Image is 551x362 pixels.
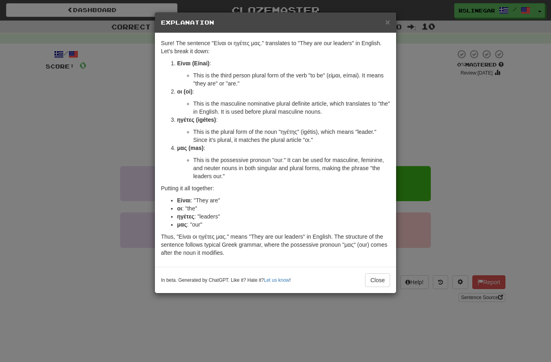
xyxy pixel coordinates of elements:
[177,144,390,152] p: :
[177,88,192,95] strong: οι (oi)
[177,221,187,228] strong: μας
[177,87,390,96] p: :
[177,213,194,220] strong: ηγέτες
[177,116,390,124] p: :
[177,59,390,67] p: :
[264,277,289,283] a: Let us know
[161,184,390,192] p: Putting it all together:
[177,204,390,212] li: : "the"
[177,145,204,151] strong: μας (mas)
[161,19,390,27] h5: Explanation
[177,197,191,204] strong: Είναι
[177,205,182,212] strong: οι
[385,18,390,26] button: Close
[193,128,390,144] li: This is the plural form of the noun "ηγέτης" (igétis), which means "leader." Since it’s plural, i...
[365,273,390,287] button: Close
[177,221,390,229] li: : "our"
[193,71,390,87] li: This is the third person plural form of the verb "to be" (είμαι, eímai). It means "they are" or "...
[177,60,209,67] strong: Είναι (Eínai)
[161,233,390,257] p: Thus, "Είναι οι ηγέτες μας." means "They are our leaders" in English. The structure of the senten...
[193,156,390,180] li: This is the possessive pronoun "our." It can be used for masculine, feminine, and neuter nouns in...
[177,117,216,123] strong: ηγέτες (igétes)
[385,17,390,27] span: ×
[177,212,390,221] li: : "leaders"
[161,277,291,284] small: In beta. Generated by ChatGPT. Like it? Hate it? !
[193,100,390,116] li: This is the masculine nominative plural definite article, which translates to "the" in English. I...
[177,196,390,204] li: : "They are"
[161,39,390,55] p: Sure! The sentence "Είναι οι ηγέτες μας." translates to "They are our leaders" in English. Let’s ...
